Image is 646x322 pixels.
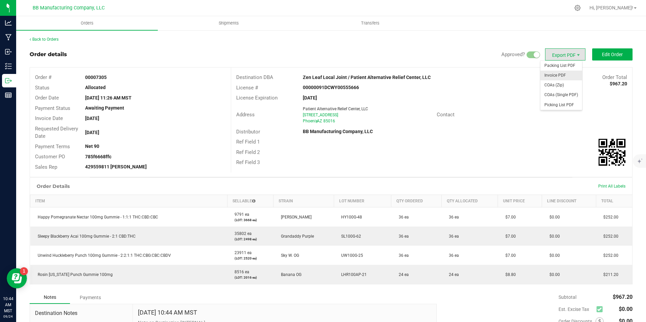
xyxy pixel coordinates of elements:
[278,272,301,277] span: Banana OG
[210,20,248,26] span: Shipments
[278,253,299,258] span: Sky W. OG
[85,75,107,80] strong: 00007305
[20,267,28,275] iframe: Resource center unread badge
[546,272,560,277] span: $0.00
[158,16,299,30] a: Shipments
[540,80,582,90] li: COAs (Zip)
[236,149,260,155] span: Ref Field 2
[395,234,409,239] span: 36 ea
[236,74,273,80] span: Destination DBA
[34,234,136,239] span: Sleepy Blackberry Acai 100mg Gummie - 2:1 CBD:THC
[33,5,105,11] span: BB Manufacturing Company, LLC
[540,90,582,100] li: COAs (Single PDF)
[316,119,317,123] span: ,
[35,105,70,111] span: Payment Status
[85,116,99,121] strong: [DATE]
[7,268,27,288] iframe: Resource center
[542,195,596,207] th: Line Discount
[338,253,363,258] span: UW100G-25
[303,113,338,117] span: [STREET_ADDRESS]
[602,52,623,57] span: Edit Order
[231,231,252,236] span: 35802 ea
[502,272,516,277] span: $8.80
[236,159,260,165] span: Ref Field 3
[445,234,459,239] span: 36 ea
[35,85,49,91] span: Status
[600,234,618,239] span: $252.00
[35,126,78,139] span: Requested Delivery Date
[231,250,252,255] span: 23911 ea
[445,272,459,277] span: 24 ea
[589,5,633,10] span: Hi, [PERSON_NAME]!
[545,48,585,61] li: Export PDF
[34,215,158,219] span: Happy Pomegranate Nectar 100mg Gummie - 1:1:1 THC:CBD:CBC
[303,107,368,111] span: Patient Alternative Relief Center, LLC
[236,95,278,101] span: License Expiration
[352,20,389,26] span: Transfers
[602,74,627,80] span: Order Total
[540,61,582,71] span: Packing List PDF
[573,5,582,11] div: Manage settings
[85,164,147,169] strong: 429559811 [PERSON_NAME]
[540,100,582,110] span: Picking List PDF
[5,19,12,26] inline-svg: Analytics
[85,130,99,135] strong: [DATE]
[613,294,633,300] span: $967.20
[35,154,65,160] span: Customer PO
[599,139,625,166] qrcode: 00007305
[231,212,249,217] span: 9791 ea
[5,92,12,98] inline-svg: Reports
[546,234,560,239] span: $0.00
[323,119,335,123] span: 85016
[598,184,625,189] span: Print All Labels
[30,50,67,58] div: Order details
[35,74,51,80] span: Order #
[231,217,270,223] p: (LOT: 3668 ea)
[35,309,128,317] span: Destination Notes
[236,85,258,91] span: License #
[278,234,314,239] span: Grandaddy Purple
[5,77,12,84] inline-svg: Outbound
[501,51,525,57] span: Approved?
[236,129,260,135] span: Distributor
[540,71,582,80] li: Invoice PDF
[70,291,110,304] div: Payments
[317,119,322,123] span: AZ
[303,119,318,123] span: Phoenix
[34,272,113,277] span: Rosin [US_STATE] Punch Gummie 100mg
[85,154,111,159] strong: 785f6668ffc
[5,63,12,70] inline-svg: Inventory
[35,95,59,101] span: Order Date
[600,215,618,219] span: $252.00
[546,253,560,258] span: $0.00
[35,144,70,150] span: Payment Terms
[34,253,171,258] span: Unwind Huckleberry Punch 100mg Gummie - 2:2:1:1 THC:CBG:CBC:CBDV
[445,215,459,219] span: 36 ea
[502,253,516,258] span: $7.00
[338,215,362,219] span: HY100G-48
[231,256,270,261] p: (LOT: 2520 ea)
[278,215,312,219] span: [PERSON_NAME]
[395,272,409,277] span: 24 ea
[85,144,99,149] strong: Net 90
[395,215,409,219] span: 36 ea
[85,95,132,100] strong: [DATE] 11:26 AM MST
[619,306,633,312] span: $0.00
[600,253,618,258] span: $252.00
[274,195,334,207] th: Strain
[5,48,12,55] inline-svg: Inbound
[16,16,158,30] a: Orders
[502,215,516,219] span: $7.00
[231,270,249,274] span: 8516 ea
[37,184,70,189] h1: Order Details
[391,195,442,207] th: Qty Ordered
[85,105,124,111] strong: Awaiting Payment
[338,272,367,277] span: LHR100AP-21
[85,85,106,90] strong: Allocated
[498,195,542,207] th: Unit Price
[3,314,13,319] p: 09/24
